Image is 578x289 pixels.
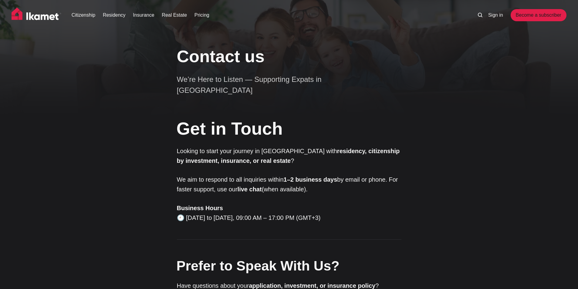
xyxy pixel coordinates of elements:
a: Sign in [488,12,503,19]
h1: Get in Touch [177,116,401,141]
a: Become a subscriber [511,9,566,21]
a: Pricing [194,12,209,19]
a: Citizenship [72,12,95,19]
strong: application, investment, or insurance policy [249,282,375,289]
strong: 1–2 business days [284,176,337,183]
p: We’re Here to Listen — Supporting Expats in [GEOGRAPHIC_DATA] [177,74,389,96]
strong: residency, citizenship by investment, insurance, or real estate [177,148,400,164]
strong: Business Hours [177,205,223,211]
a: Real Estate [162,12,187,19]
a: Residency [103,12,126,19]
p: 🕘 [DATE] to [DATE], 09:00 AM – 17:00 PM (GMT+3) [177,203,401,223]
strong: live chat [238,186,262,193]
h2: Prefer to Speak With Us? [177,256,401,275]
a: Insurance [133,12,154,19]
p: Looking to start your journey in [GEOGRAPHIC_DATA] with ? [177,146,401,166]
img: Ikamet home [12,8,61,23]
h1: Contact us [177,46,401,66]
p: We aim to respond to all inquiries within by email or phone. For faster support, use our (when av... [177,175,401,194]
